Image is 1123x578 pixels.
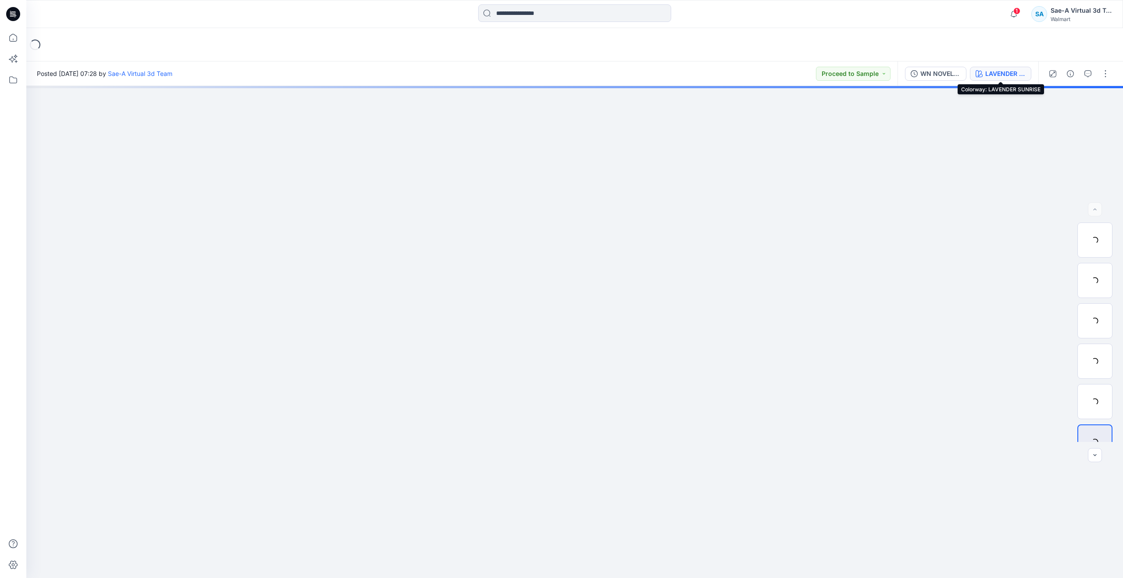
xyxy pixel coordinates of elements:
[1051,5,1112,16] div: Sae-A Virtual 3d Team
[905,67,966,81] button: WN NOVELTY DOLPHIN SHORT_Rev1_FULL COLORWAY
[37,69,172,78] span: Posted [DATE] 07:28 by
[970,67,1031,81] button: LAVENDER SUNRISE
[1013,7,1020,14] span: 1
[1051,16,1112,22] div: Walmart
[108,70,172,77] a: Sae-A Virtual 3d Team
[985,69,1026,79] div: LAVENDER SUNRISE
[1031,6,1047,22] div: SA
[1063,67,1077,81] button: Details
[920,69,961,79] div: WN NOVELTY DOLPHIN SHORT_Rev1_FULL COLORWAY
